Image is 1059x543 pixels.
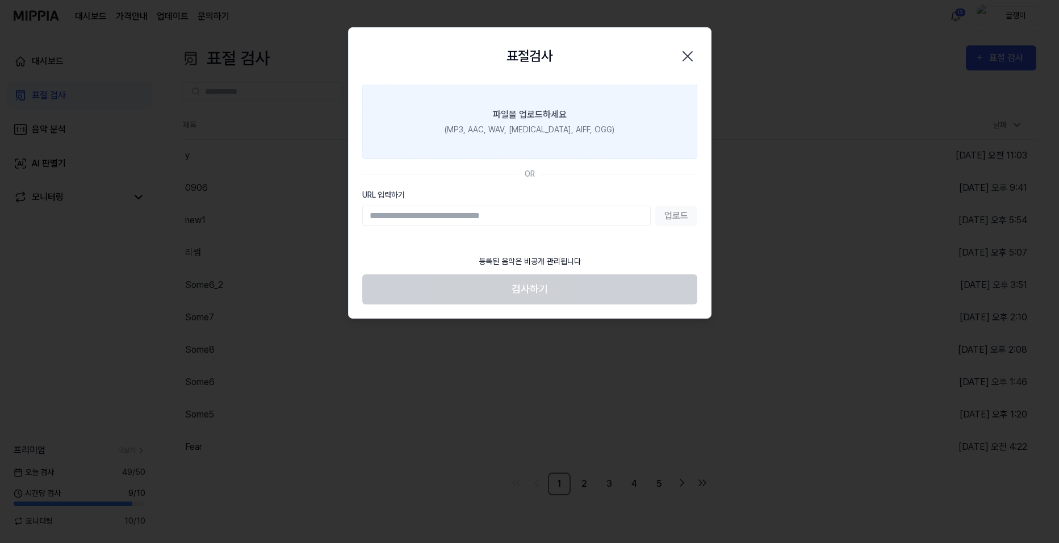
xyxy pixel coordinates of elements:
label: URL 입력하기 [362,189,697,201]
div: OR [525,168,535,180]
h2: 표절검사 [507,46,553,66]
div: (MP3, AAC, WAV, [MEDICAL_DATA], AIFF, OGG) [445,124,614,136]
div: 파일을 업로드하세요 [493,108,567,122]
div: 등록된 음악은 비공개 관리됩니다 [472,249,588,274]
